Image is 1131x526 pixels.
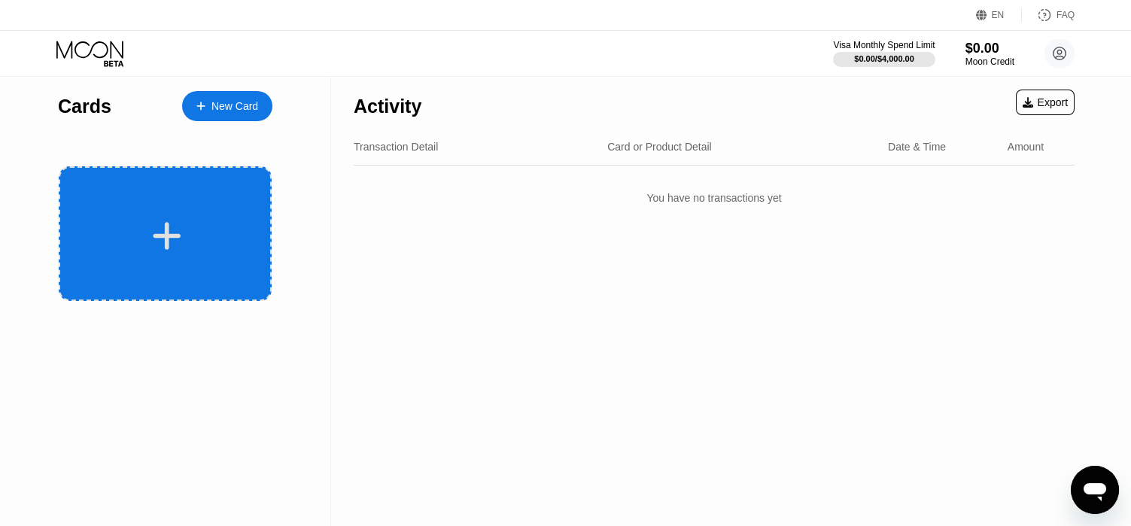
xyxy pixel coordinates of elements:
[1008,141,1044,153] div: Amount
[833,40,935,50] div: Visa Monthly Spend Limit
[854,54,914,63] div: $0.00 / $4,000.00
[1016,90,1075,115] div: Export
[965,41,1014,67] div: $0.00Moon Credit
[58,96,111,117] div: Cards
[182,91,272,121] div: New Card
[833,40,935,67] div: Visa Monthly Spend Limit$0.00/$4,000.00
[211,100,258,113] div: New Card
[1071,466,1119,514] iframe: Button to launch messaging window
[354,141,438,153] div: Transaction Detail
[965,56,1014,67] div: Moon Credit
[354,96,421,117] div: Activity
[965,41,1014,56] div: $0.00
[976,8,1022,23] div: EN
[1022,8,1075,23] div: FAQ
[888,141,946,153] div: Date & Time
[607,141,712,153] div: Card or Product Detail
[1057,10,1075,20] div: FAQ
[992,10,1005,20] div: EN
[354,177,1075,219] div: You have no transactions yet
[1023,96,1068,108] div: Export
